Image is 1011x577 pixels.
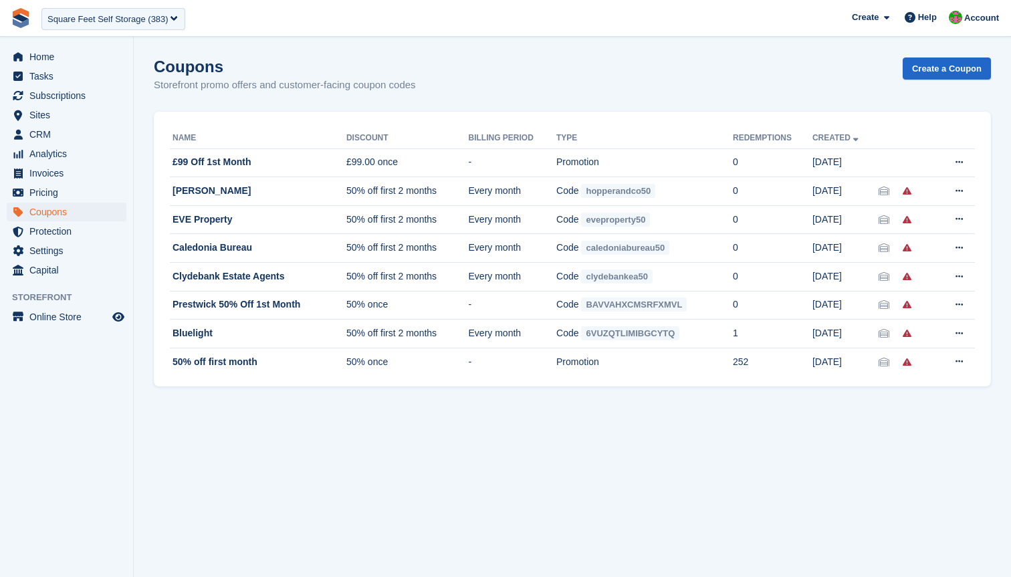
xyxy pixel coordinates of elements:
th: Name [170,128,346,149]
span: Create [852,11,879,24]
td: 50% off first month [170,348,346,376]
td: 50% once [346,348,469,376]
a: menu [7,183,126,202]
td: [DATE] [812,148,879,177]
img: stora-icon-8386f47178a22dfd0bd8f6a31ec36ba5ce8667c1dd55bd0f319d3a0aa187defe.svg [11,8,31,28]
a: menu [7,86,126,105]
a: menu [7,144,126,163]
td: Code [556,320,733,348]
td: 50% off first 2 months [346,320,469,348]
span: Analytics [29,144,110,163]
a: menu [7,203,126,221]
td: - [469,148,557,177]
a: menu [7,67,126,86]
td: 0 [733,177,812,206]
a: menu [7,308,126,326]
span: clydebankea50 [581,269,653,283]
td: Caledonia Bureau [170,234,346,263]
td: 50% off first 2 months [346,205,469,234]
span: Protection [29,222,110,241]
th: Billing Period [469,128,557,149]
img: Will McNeilly [949,11,962,24]
span: BAVVAHXCMSRFXMVL [581,298,687,312]
td: 50% off first 2 months [346,263,469,292]
span: Coupons [29,203,110,221]
td: 252 [733,348,812,376]
td: Code [556,263,733,292]
a: menu [7,261,126,279]
td: £99 Off 1st Month [170,148,346,177]
td: Every month [469,234,557,263]
span: Sites [29,106,110,124]
td: 50% off first 2 months [346,177,469,206]
span: Home [29,47,110,66]
span: eveproperty50 [581,213,650,227]
td: [PERSON_NAME] [170,177,346,206]
td: Promotion [556,348,733,376]
td: EVE Property [170,205,346,234]
td: 1 [733,320,812,348]
span: Storefront [12,291,133,304]
td: 0 [733,148,812,177]
td: Code [556,291,733,320]
a: menu [7,106,126,124]
a: Preview store [110,309,126,325]
td: [DATE] [812,320,879,348]
span: Online Store [29,308,110,326]
span: hopperandco50 [581,184,655,198]
a: Create a Coupon [903,57,991,80]
td: 0 [733,291,812,320]
td: [DATE] [812,205,879,234]
td: 0 [733,234,812,263]
a: menu [7,47,126,66]
td: [DATE] [812,291,879,320]
span: 6VUZQTLIMIBGCYTQ [581,326,679,340]
td: 0 [733,263,812,292]
span: Pricing [29,183,110,202]
a: menu [7,164,126,183]
span: CRM [29,125,110,144]
div: Square Feet Self Storage (383) [47,13,168,26]
a: menu [7,241,126,260]
span: Subscriptions [29,86,110,105]
td: 50% off first 2 months [346,234,469,263]
span: caledoniabureau50 [581,241,669,255]
td: Bluelight [170,320,346,348]
td: 50% once [346,291,469,320]
td: 0 [733,205,812,234]
p: Storefront promo offers and customer-facing coupon codes [154,78,416,93]
td: Code [556,205,733,234]
td: Prestwick 50% Off 1st Month [170,291,346,320]
td: Clydebank Estate Agents [170,263,346,292]
span: Tasks [29,67,110,86]
td: [DATE] [812,263,879,292]
span: Capital [29,261,110,279]
td: Promotion [556,148,733,177]
th: Redemptions [733,128,812,149]
th: Type [556,128,733,149]
td: [DATE] [812,234,879,263]
td: Code [556,234,733,263]
span: Help [918,11,937,24]
td: Every month [469,205,557,234]
a: Created [812,133,861,142]
td: Every month [469,320,557,348]
a: menu [7,222,126,241]
span: Invoices [29,164,110,183]
td: Every month [469,263,557,292]
span: Settings [29,241,110,260]
h1: Coupons [154,57,416,76]
span: Account [964,11,999,25]
td: - [469,348,557,376]
td: - [469,291,557,320]
th: Discount [346,128,469,149]
td: [DATE] [812,348,879,376]
a: menu [7,125,126,144]
td: Every month [469,177,557,206]
td: Code [556,177,733,206]
td: £99.00 once [346,148,469,177]
td: [DATE] [812,177,879,206]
